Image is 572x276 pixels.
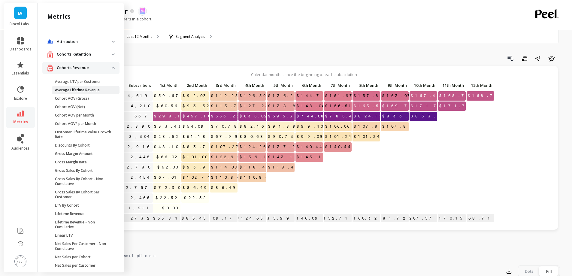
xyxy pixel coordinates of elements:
p: 1st Month [153,81,180,89]
span: 7th Month [325,83,350,88]
span: $171.72 [438,102,474,111]
div: Toggle SortBy [153,81,181,90]
p: Average Lifetime Revenue [55,88,100,93]
span: $118.43 [238,163,274,172]
p: Net Sales per Cohort [55,255,91,259]
span: $148.04 [295,102,328,111]
span: $62.00 [156,163,180,172]
p: LTV By Cohort [55,203,79,208]
span: $72.30 [153,183,183,192]
a: 537 [133,112,153,121]
span: $171.72 [410,102,446,111]
a: 1,211 [128,204,153,213]
p: Gross Sales By Cohort [55,168,93,173]
span: $93.93 [181,163,217,172]
span: B( [18,10,23,17]
span: $107.85 [353,122,387,131]
span: $82.16 [238,122,267,131]
a: 3,504 [128,132,153,141]
span: $833.91 [410,112,450,121]
span: $298.10 [153,112,187,121]
div: Dots [519,266,539,276]
p: $85.45 [181,214,209,223]
p: Last 12 Months [127,34,152,39]
a: 2,890 [126,122,153,131]
span: $168.71 [438,91,474,100]
span: $91.89 [267,122,301,131]
span: 1st Month [154,83,179,88]
div: Toggle SortBy [267,81,295,90]
p: 8th Month [353,81,380,89]
span: $140.44 [324,142,354,151]
span: $138.88 [267,102,307,111]
p: Cohorts Revenue [57,65,112,71]
span: $143.14 [267,153,300,162]
span: essentials [12,71,29,76]
span: 11th Month [439,83,464,88]
span: 6th Month [297,83,321,88]
h2: metrics [47,12,71,21]
span: $144.79 [295,91,331,100]
span: $101.24 [353,132,383,141]
p: Net Sales Per Customer - Non Cumulative [55,241,112,251]
a: 2,445 [129,153,153,162]
span: $48.10 [153,142,181,151]
img: navigation item icon [47,64,53,72]
span: $101.24 [324,132,354,141]
div: Toggle SortBy [381,81,409,90]
span: $110.84 [238,173,271,182]
span: $22.52 [183,193,209,202]
span: $143.14 [295,153,329,162]
span: $101.00 [181,153,210,162]
span: metrics [13,120,28,124]
span: $136.22 [267,91,300,100]
a: 2,780 [126,163,153,172]
p: Cohorts Retention [57,51,112,57]
p: Cohort AOV* per Month [55,121,96,126]
p: $135.99 [267,214,295,223]
span: $92.03 [181,91,211,100]
p: $55.84 [153,214,180,223]
div: Toggle SortBy [210,81,238,90]
div: Toggle SortBy [409,81,438,90]
div: Toggle SortBy [117,81,145,90]
p: Cohort AOV (Net) [55,105,85,109]
span: $93.52 [181,102,212,111]
p: Customer Lifetime Value Growth Rate [55,130,112,139]
span: $80.63 [238,132,268,141]
p: $109.17 [210,214,238,223]
span: $33.43 [153,122,186,131]
div: Fill [539,266,559,276]
p: 10th Month [410,81,437,89]
div: Toggle SortBy [295,81,324,90]
span: $169.72 [381,102,416,111]
div: Toggle SortBy [181,81,210,90]
p: Calendar months since the beginning of each subscription [56,72,552,77]
span: $23.62 [153,132,181,141]
img: profile picture [14,255,26,267]
span: $90.75 [267,132,297,141]
img: navigation item icon [47,39,53,44]
p: Net Sales per Customer [55,263,95,268]
span: 3rd Month [211,83,236,88]
span: $67.01 [153,173,181,182]
span: $0.00 [161,204,180,213]
p: 4th Month [238,81,266,89]
p: $207.57 [410,214,437,223]
span: $167.44 [410,91,442,100]
p: Lifetime Revenue - Non Cumulative [55,220,112,229]
span: explore [14,96,27,101]
a: 2,465 [129,193,153,202]
p: $160.32 [353,214,380,223]
span: $114.08 [210,163,243,172]
p: 2nd Month [181,81,209,89]
span: $163.52 [353,102,386,111]
span: $99.40 [295,122,325,131]
span: $824.12 [353,112,385,121]
span: $86.49 [181,183,212,192]
span: $163.07 [381,91,416,100]
span: $83.78 [181,142,217,151]
p: $168.71 [467,214,494,223]
span: $126.59 [238,91,271,100]
p: Lifetime Revenue [55,211,84,216]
